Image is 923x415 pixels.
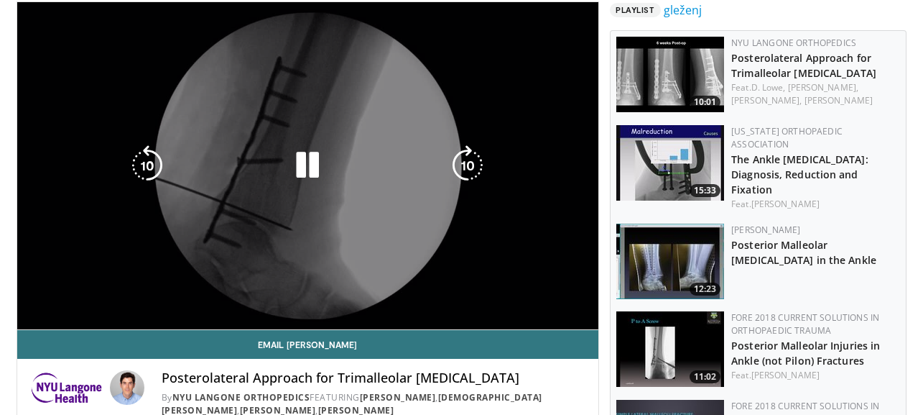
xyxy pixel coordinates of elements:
[616,224,724,299] a: 12:23
[690,370,720,383] span: 11:02
[751,81,786,94] a: D. Lowe,
[610,3,660,17] span: Playlist
[29,370,104,405] img: NYU Langone Orthopedics
[360,391,436,403] a: [PERSON_NAME]
[616,311,724,387] a: 11:02
[616,125,724,201] a: 15:33
[162,370,587,386] h4: Posterolateral Approach for Trimalleolar [MEDICAL_DATA]
[788,81,858,94] a: [PERSON_NAME],
[690,96,720,109] span: 10:01
[731,94,802,106] a: [PERSON_NAME],
[690,184,720,197] span: 15:33
[172,391,310,403] a: NYU Langone Orthopedics
[17,330,599,359] a: Email [PERSON_NAME]
[731,198,900,211] div: Feat.
[110,370,144,405] img: Avatar
[731,51,876,80] a: Posterolateral Approach for Trimalleolar [MEDICAL_DATA]
[731,152,868,196] a: The Ankle [MEDICAL_DATA]: Diagnosis, Reduction and Fixation
[731,311,879,337] a: FORE 2018 Current Solutions in Orthopaedic Trauma
[616,125,724,201] img: ed563970-8bde-47f1-b653-c907ef04fde0.150x105_q85_crop-smart_upscale.jpg
[690,283,720,296] span: 12:23
[616,37,724,112] a: 10:01
[731,125,843,150] a: [US_STATE] Orthopaedic Association
[751,369,820,381] a: [PERSON_NAME]
[731,238,876,267] a: Posterior Malleolar [MEDICAL_DATA] in the Ankle
[731,81,900,107] div: Feat.
[664,1,702,19] a: gleženj
[616,224,724,299] img: 2a659f93-cf2e-4dc2-8a9a-2ce684088c13.150x105_q85_crop-smart_upscale.jpg
[731,37,856,49] a: NYU Langone Orthopedics
[804,94,873,106] a: [PERSON_NAME]
[731,339,880,368] a: Posterior Malleolar Injuries in Ankle (not Pilon) Fractures
[731,224,800,236] a: [PERSON_NAME]
[616,37,724,112] img: c0f63c0b-8f63-4604-9672-914854de11fa.jpeg.150x105_q85_crop-smart_upscale.jpg
[751,198,820,210] a: [PERSON_NAME]
[17,2,599,330] video-js: Video Player
[731,369,900,382] div: Feat.
[616,311,724,387] img: c613a3bd-9827-4973-b08f-77b3ce0ba407.150x105_q85_crop-smart_upscale.jpg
